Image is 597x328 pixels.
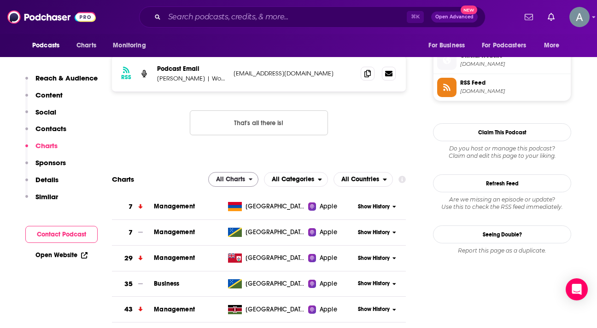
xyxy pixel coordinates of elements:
span: Charts [76,39,96,52]
span: Apple [320,253,337,263]
a: Business [154,280,179,288]
button: Show profile menu [569,7,590,27]
span: Bermuda [246,253,305,263]
button: open menu [334,172,393,187]
h3: 7 [129,227,133,238]
button: Show History [355,229,399,236]
span: feed.podbean.com [460,88,567,95]
a: 29 [112,246,154,271]
span: Management [154,202,195,210]
span: Show History [358,254,390,262]
p: Reach & Audience [35,74,98,82]
span: Armenia [246,202,305,211]
span: Solomon Islands [246,228,305,237]
a: [GEOGRAPHIC_DATA] [224,202,309,211]
div: Claim and edit this page to your liking. [433,145,571,160]
button: open menu [538,37,571,54]
span: womenoffaithinleadership.com [460,61,567,68]
span: Monitoring [113,39,146,52]
a: Apple [308,228,355,237]
p: [PERSON_NAME] | Workplace Gossip Strategist [157,75,226,82]
a: Management [154,228,195,236]
a: Podchaser - Follow, Share and Rate Podcasts [7,8,96,26]
p: Similar [35,192,58,201]
span: ⌘ K [407,11,424,23]
button: Reach & Audience [25,74,98,91]
span: For Business [428,39,465,52]
button: Open AdvancedNew [431,12,478,23]
span: New [461,6,477,14]
span: Logged in as aseymour [569,7,590,27]
span: Apple [320,305,337,314]
p: Content [35,91,63,99]
p: Contacts [35,124,66,133]
button: Content [25,91,63,108]
span: Show History [358,229,390,236]
button: Details [25,175,59,192]
a: 43 [112,297,154,322]
span: Open Advanced [435,15,474,19]
a: Apple [308,305,355,314]
span: Show History [358,305,390,313]
h2: Categories [264,172,328,187]
a: Apple [308,279,355,288]
p: Details [35,175,59,184]
span: Do you host or manage this podcast? [433,145,571,152]
a: Seeing Double? [433,225,571,243]
div: Are we missing an episode or update? Use this to check the RSS feed immediately. [433,196,571,211]
p: Sponsors [35,158,66,167]
p: [EMAIL_ADDRESS][DOMAIN_NAME] [234,69,353,77]
div: Report this page as a duplicate. [433,247,571,254]
span: Apple [320,202,337,211]
a: Management [154,254,195,262]
h3: 29 [124,253,133,264]
a: 7 [112,220,154,245]
span: All Charts [216,176,245,183]
a: RSS Feed[DOMAIN_NAME] [437,78,567,97]
button: Show History [355,305,399,313]
a: [GEOGRAPHIC_DATA] [224,305,309,314]
h2: Charts [112,175,134,184]
a: Management [154,305,195,313]
span: Kenya [246,305,305,314]
button: Claim This Podcast [433,123,571,141]
a: [GEOGRAPHIC_DATA] [224,279,309,288]
button: Refresh Feed [433,174,571,192]
button: Contacts [25,124,66,141]
button: open menu [208,172,259,187]
button: Show History [355,254,399,262]
h2: Countries [334,172,393,187]
a: Apple [308,253,355,263]
span: Podcasts [32,39,59,52]
button: open menu [476,37,539,54]
button: open menu [422,37,476,54]
h3: 43 [124,304,133,315]
button: Similar [25,192,58,209]
h2: Platforms [208,172,259,187]
button: Social [25,108,56,125]
h3: 35 [124,279,133,289]
a: 7 [112,194,154,219]
span: All Categories [272,176,314,183]
a: Official Website[DOMAIN_NAME] [437,51,567,70]
div: Search podcasts, credits, & more... [139,6,486,28]
button: Charts [25,141,58,158]
span: Show History [358,203,390,211]
span: Apple [320,228,337,237]
a: 35 [112,271,154,297]
button: Show History [355,280,399,288]
h3: RSS [121,74,131,81]
button: Sponsors [25,158,66,175]
button: open menu [106,37,158,54]
span: Solomon Islands [246,279,305,288]
span: RSS Feed [460,79,567,87]
img: User Profile [569,7,590,27]
a: Apple [308,202,355,211]
span: All Countries [341,176,379,183]
a: Show notifications dropdown [544,9,558,25]
p: Social [35,108,56,116]
span: Apple [320,279,337,288]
